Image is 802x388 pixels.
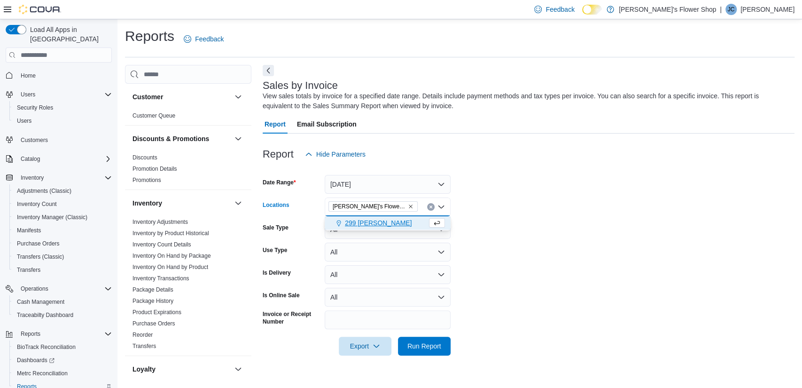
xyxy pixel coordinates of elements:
[17,370,68,377] span: Metrc Reconciliation
[132,331,153,339] span: Reorder
[13,225,112,236] span: Manifests
[325,265,451,284] button: All
[17,283,52,294] button: Operations
[344,337,386,356] span: Export
[132,198,231,208] button: Inventory
[13,368,112,379] span: Metrc Reconciliation
[263,310,321,325] label: Invoice or Receipt Number
[328,201,418,212] span: Misha's Flower Shop
[13,102,57,113] a: Security Roles
[17,343,76,351] span: BioTrack Reconciliation
[13,185,112,197] span: Adjustments (Classic)
[263,269,291,277] label: Is Delivery
[132,177,161,183] a: Promotions
[17,356,55,364] span: Dashboards
[132,253,211,259] a: Inventory On Hand by Package
[325,243,451,261] button: All
[21,72,36,79] span: Home
[17,214,87,221] span: Inventory Manager (Classic)
[17,153,44,165] button: Catalog
[13,341,112,353] span: BioTrack Reconciliation
[132,364,156,374] h3: Loyalty
[17,172,112,183] span: Inventory
[21,174,44,182] span: Inventory
[17,200,57,208] span: Inventory Count
[17,70,39,81] a: Home
[233,133,244,144] button: Discounts & Promotions
[132,241,191,248] a: Inventory Count Details
[26,25,112,44] span: Load All Apps in [GEOGRAPHIC_DATA]
[9,101,116,114] button: Security Roles
[263,246,287,254] label: Use Type
[17,328,112,340] span: Reports
[13,368,71,379] a: Metrc Reconciliation
[233,364,244,375] button: Loyalty
[21,285,48,293] span: Operations
[233,91,244,103] button: Customer
[13,309,77,321] a: Traceabilty Dashboard
[132,165,177,173] span: Promotion Details
[263,179,296,186] label: Date Range
[339,337,391,356] button: Export
[132,298,173,304] a: Package History
[17,135,52,146] a: Customers
[263,224,288,231] label: Sale Type
[345,218,412,228] span: 299 [PERSON_NAME]
[132,264,208,270] a: Inventory On Hand by Product
[132,230,209,237] span: Inventory by Product Historical
[2,133,116,147] button: Customers
[132,343,156,349] a: Transfers
[132,176,161,184] span: Promotions
[132,92,231,102] button: Customer
[9,309,116,322] button: Traceabilty Dashboard
[13,115,112,127] span: Users
[132,364,231,374] button: Loyalty
[132,263,208,271] span: Inventory On Hand by Product
[13,212,112,223] span: Inventory Manager (Classic)
[233,198,244,209] button: Inventory
[9,354,116,367] a: Dashboards
[545,5,574,14] span: Feedback
[263,149,294,160] h3: Report
[132,92,163,102] h3: Customer
[132,230,209,237] a: Inventory by Product Historical
[125,216,251,356] div: Inventory
[325,175,451,194] button: [DATE]
[132,275,189,282] a: Inventory Transactions
[2,68,116,82] button: Home
[17,153,112,165] span: Catalog
[333,202,406,211] span: [PERSON_NAME]'s Flower Shop
[17,283,112,294] span: Operations
[17,187,71,195] span: Adjustments (Classic)
[9,114,116,127] button: Users
[17,172,47,183] button: Inventory
[17,134,112,146] span: Customers
[132,218,188,226] span: Inventory Adjustments
[21,91,35,98] span: Users
[180,30,227,48] a: Feedback
[9,198,116,211] button: Inventory Count
[17,104,53,111] span: Security Roles
[265,115,286,134] span: Report
[132,286,173,293] span: Package Details
[132,198,162,208] h3: Inventory
[740,4,794,15] p: [PERSON_NAME]
[301,145,369,164] button: Hide Parameters
[13,198,61,210] a: Inventory Count
[9,224,116,237] button: Manifests
[9,250,116,263] button: Transfers (Classic)
[19,5,61,14] img: Cova
[720,4,722,15] p: |
[13,198,112,210] span: Inventory Count
[728,4,735,15] span: JC
[21,136,48,144] span: Customers
[9,367,116,380] button: Metrc Reconciliation
[132,309,181,316] a: Product Expirations
[9,295,116,309] button: Cash Management
[17,311,73,319] span: Traceabilty Dashboard
[325,216,451,230] button: 299 [PERSON_NAME]
[13,115,35,127] a: Users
